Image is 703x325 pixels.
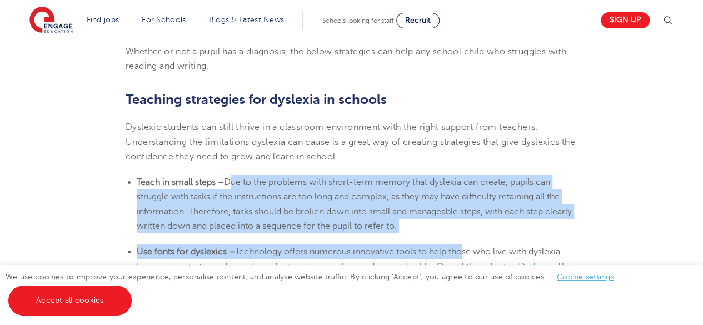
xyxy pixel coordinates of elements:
[209,16,285,24] a: Blogs & Latest News
[137,247,562,271] span: Technology offers numerous innovative tools to help those who live with dyslexia. For reading str...
[8,286,132,316] a: Accept all cookies
[405,16,431,24] span: Recruit
[87,16,119,24] a: Find jobs
[142,16,186,24] a: For Schools
[601,12,650,28] a: Sign up
[137,177,224,187] b: Teach in small steps –
[137,247,235,257] b: Use fonts for dyslexics –
[29,7,73,34] img: Engage Education
[126,122,575,162] span: Dyslexic students can still thrive in a classroom environment with the right support from teacher...
[557,273,614,281] a: Cookie settings
[6,273,625,304] span: We use cookies to improve your experience, personalise content, and analyse website traffic. By c...
[126,92,387,107] b: Teaching strategies for dyslexia in schools
[137,177,572,231] span: Due to the problems with short-term memory that dyslexia can create, pupils can struggle with tas...
[322,17,394,24] span: Schools looking for staff
[126,47,566,71] span: Whether or not a pupil has a diagnosis, the below strategies can help any school child who strugg...
[396,13,440,28] a: Recruit
[518,262,552,272] a: Dyslexie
